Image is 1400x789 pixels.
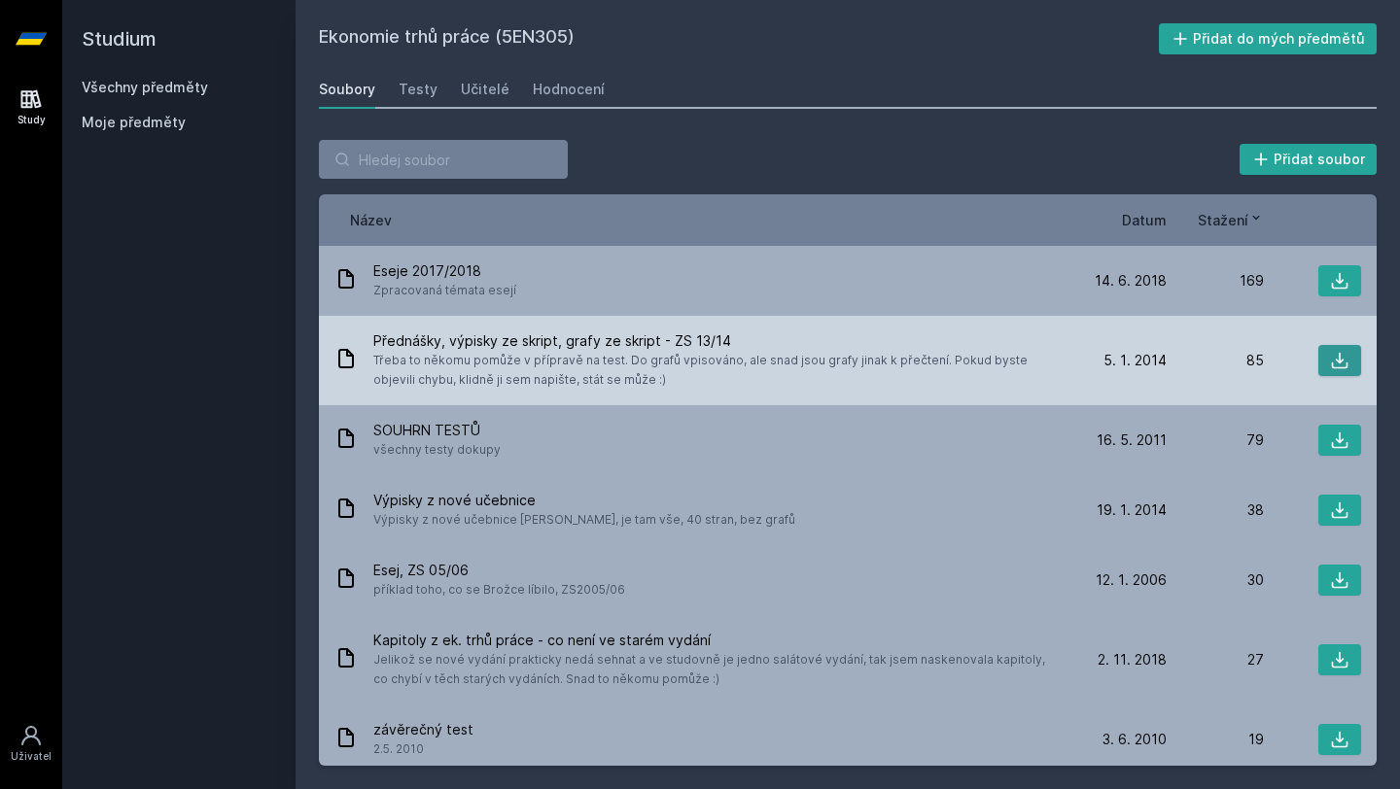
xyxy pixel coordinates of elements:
span: 3. 6. 2010 [1102,730,1167,749]
span: Výpisky z nové učebnice [373,491,795,510]
span: Moje předměty [82,113,186,132]
a: Učitelé [461,70,509,109]
button: Stažení [1198,210,1264,230]
span: Kapitoly z ek. trhů práce - co není ve starém vydání [373,631,1062,650]
span: Zpracovaná témata esejí [373,281,516,300]
span: 2.5. 2010 [373,739,473,759]
span: 2. 11. 2018 [1098,650,1167,669]
div: 30 [1167,570,1264,590]
div: Učitelé [461,80,509,99]
h2: Ekonomie trhů práce (5EN305) [319,23,1159,54]
div: 19 [1167,730,1264,749]
div: 79 [1167,430,1264,450]
button: Přidat soubor [1240,144,1378,175]
a: Study [4,78,58,137]
a: Soubory [319,70,375,109]
span: 5. 1. 2014 [1103,351,1167,370]
div: 85 [1167,351,1264,370]
span: Přednášky, výpisky ze skript, grafy ze skript - ZS 13/14 [373,331,1062,351]
div: Uživatel [11,749,52,764]
button: Název [350,210,392,230]
button: Přidat do mých předmětů [1159,23,1378,54]
span: Eseje 2017/2018 [373,261,516,281]
a: Všechny předměty [82,79,208,95]
span: příklad toho, co se Brožce líbilo, ZS2005/06 [373,580,625,600]
span: 16. 5. 2011 [1097,430,1167,450]
div: Hodnocení [533,80,605,99]
div: 38 [1167,500,1264,520]
div: 27 [1167,650,1264,669]
a: Hodnocení [533,70,605,109]
a: Uživatel [4,714,58,773]
span: Výpisky z nové učebnice [PERSON_NAME], je tam vše, 40 stran, bez grafů [373,510,795,530]
button: Datum [1122,210,1167,230]
span: Jelikož se nové vydání prakticky nedá sehnat a ve studovně je jedno salátové vydání, tak jsem nas... [373,650,1062,689]
input: Hledej soubor [319,140,568,179]
a: Testy [399,70,437,109]
span: Stažení [1198,210,1248,230]
div: Testy [399,80,437,99]
span: 14. 6. 2018 [1095,271,1167,291]
div: 169 [1167,271,1264,291]
div: Soubory [319,80,375,99]
span: Třeba to někomu pomůže v přípravě na test. Do grafů vpisováno, ale snad jsou grafy jinak k přečte... [373,351,1062,390]
span: SOUHRN TESTŮ [373,421,501,440]
span: 19. 1. 2014 [1097,500,1167,520]
span: Esej, ZS 05/06 [373,561,625,580]
span: 12. 1. 2006 [1096,570,1167,590]
span: závěrečný test [373,720,473,739]
span: všechny testy dokupy [373,440,501,460]
div: Study [17,113,46,127]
